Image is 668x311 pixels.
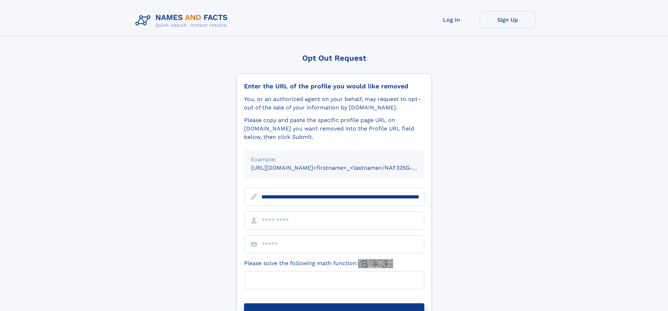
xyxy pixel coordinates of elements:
[244,95,424,112] div: You, or an authorized agent on your behalf, may request to opt-out of the sale of your informatio...
[244,82,424,90] div: Enter the URL of the profile you would like removed
[244,259,393,268] label: Please solve the following math function:
[133,11,234,30] img: Logo Names and Facts
[251,164,438,171] small: [URL][DOMAIN_NAME]<firstname>_<lastname>/NAF325G-xxxxxxxx
[244,116,424,141] div: Please copy and paste the specific profile page URL on [DOMAIN_NAME] you want removed into the Pr...
[480,11,536,28] a: Sign Up
[237,54,432,62] div: Opt Out Request
[424,11,480,28] a: Log In
[251,155,417,164] div: Example:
